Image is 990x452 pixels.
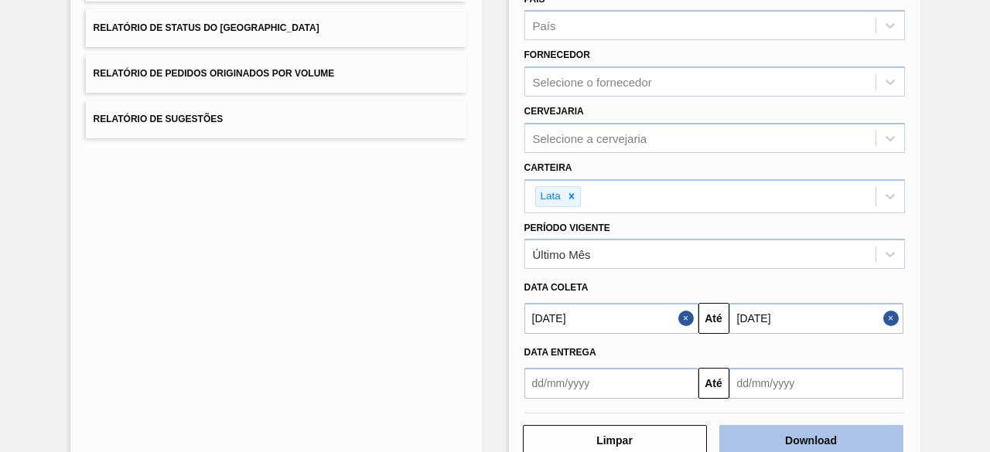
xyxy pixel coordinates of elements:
[86,55,466,93] button: Relatório de Pedidos Originados por Volume
[524,106,584,117] label: Cervejaria
[533,131,647,144] div: Selecione a cervejaria
[883,303,903,334] button: Close
[533,248,591,261] div: Último Mês
[729,303,903,334] input: dd/mm/yyyy
[698,303,729,334] button: Até
[533,19,556,32] div: País
[524,282,589,293] span: Data coleta
[524,162,572,173] label: Carteira
[524,368,698,399] input: dd/mm/yyyy
[729,368,903,399] input: dd/mm/yyyy
[678,303,698,334] button: Close
[524,303,698,334] input: dd/mm/yyyy
[524,223,610,233] label: Período Vigente
[524,49,590,60] label: Fornecedor
[536,187,563,206] div: Lata
[86,9,466,47] button: Relatório de Status do [GEOGRAPHIC_DATA]
[94,114,224,124] span: Relatório de Sugestões
[94,22,319,33] span: Relatório de Status do [GEOGRAPHIC_DATA]
[86,100,466,138] button: Relatório de Sugestões
[94,68,335,79] span: Relatório de Pedidos Originados por Volume
[524,347,596,358] span: Data entrega
[698,368,729,399] button: Até
[533,76,652,89] div: Selecione o fornecedor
